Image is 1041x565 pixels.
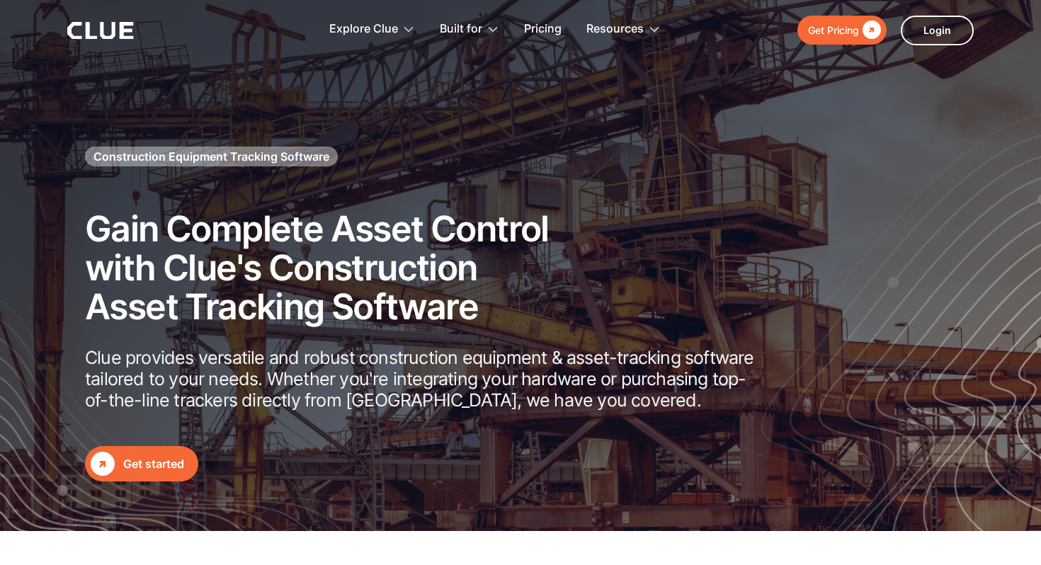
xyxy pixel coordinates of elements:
[85,210,574,326] h2: Gain Complete Asset Control with Clue's Construction Asset Tracking Software
[728,111,1041,531] img: Construction fleet management software
[859,21,881,39] div: 
[123,455,184,473] div: Get started
[440,7,499,52] div: Built for
[808,21,859,39] div: Get Pricing
[93,149,329,164] h1: Construction Equipment Tracking Software
[85,347,758,411] p: Clue provides versatile and robust construction equipment & asset-tracking software tailored to y...
[586,7,644,52] div: Resources
[329,7,398,52] div: Explore Clue
[586,7,661,52] div: Resources
[524,7,562,52] a: Pricing
[85,446,198,481] a: Get started
[329,7,415,52] div: Explore Clue
[91,452,115,476] div: 
[901,16,974,45] a: Login
[440,7,482,52] div: Built for
[797,16,887,45] a: Get Pricing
